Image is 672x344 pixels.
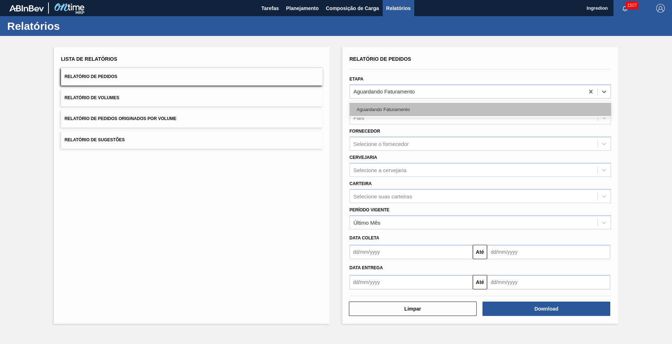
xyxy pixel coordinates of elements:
[9,5,44,12] img: TNhmsLtSVTkK8tSr43FrP2fwEKptu5GPRR3wAAAABJRU5ErkJggg==
[626,1,638,9] span: 1507
[286,4,319,13] span: Planejamento
[350,265,383,270] span: Data entrega
[350,155,377,160] label: Cervejaria
[487,275,610,289] input: dd/mm/yyyy
[350,275,473,289] input: dd/mm/yyyy
[65,137,125,142] span: Relatório de Sugestões
[354,141,409,147] div: Selecione o fornecedor
[7,22,135,30] h1: Relatórios
[487,245,610,259] input: dd/mm/yyyy
[326,4,379,13] span: Composição de Carga
[473,275,487,289] button: Até
[613,3,636,13] button: Notificações
[65,74,117,79] span: Relatório de Pedidos
[656,4,665,13] img: Logout
[354,219,381,225] div: Último Mês
[350,77,364,82] label: Etapa
[65,116,177,121] span: Relatório de Pedidos Originados por Volume
[482,302,610,316] button: Download
[350,207,389,212] label: Período Vigente
[350,129,380,134] label: Fornecedor
[61,68,323,86] button: Relatório de Pedidos
[350,181,372,186] label: Carteira
[61,131,323,149] button: Relatório de Sugestões
[354,193,412,199] div: Selecione suas carteiras
[65,95,119,100] span: Relatório de Volumes
[350,56,411,62] span: Relatório de Pedidos
[349,302,477,316] button: Limpar
[354,115,364,121] div: País
[350,103,611,116] div: Aguardando Faturamento
[61,56,117,62] span: Lista de Relatórios
[354,167,407,173] div: Selecione a cervejaria
[350,235,379,240] span: Data coleta
[61,110,323,128] button: Relatório de Pedidos Originados por Volume
[473,245,487,259] button: Até
[350,245,473,259] input: dd/mm/yyyy
[261,4,279,13] span: Tarefas
[61,89,323,107] button: Relatório de Volumes
[386,4,411,13] span: Relatórios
